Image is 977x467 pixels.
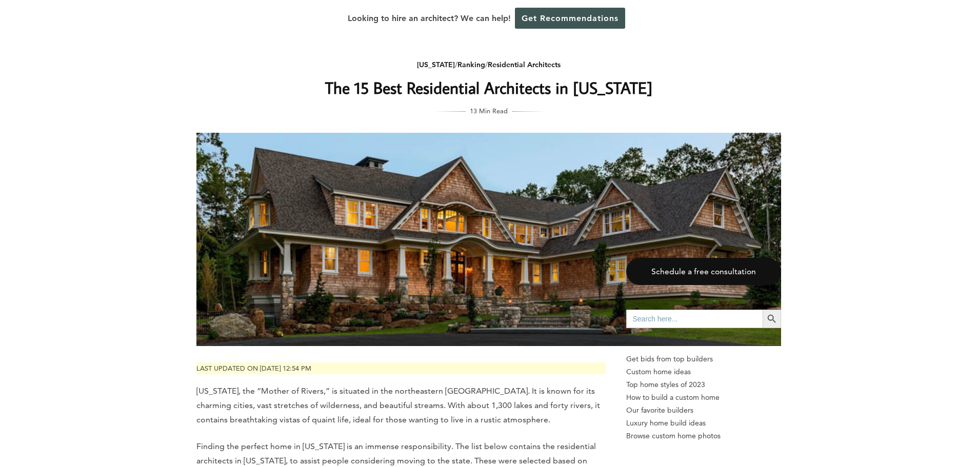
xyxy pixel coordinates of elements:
[515,8,625,29] a: Get Recommendations
[626,366,781,378] a: Custom home ideas
[457,60,485,69] a: Ranking
[488,60,561,69] a: Residential Architects
[626,353,781,366] p: Get bids from top builders
[626,404,781,417] a: Our favorite builders
[196,386,600,424] span: [US_STATE], the “Mother of Rivers,” is situated in the northeastern [GEOGRAPHIC_DATA]. It is know...
[196,362,606,374] p: Last updated on [DATE] 12:54 pm
[470,105,508,116] span: 13 Min Read
[626,430,781,442] a: Browse custom home photos
[626,378,781,391] a: Top home styles of 2023
[417,60,455,69] a: [US_STATE]
[626,417,781,430] a: Luxury home build ideas
[284,75,693,100] h1: The 15 Best Residential Architects in [US_STATE]
[284,58,693,71] div: / /
[626,391,781,404] a: How to build a custom home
